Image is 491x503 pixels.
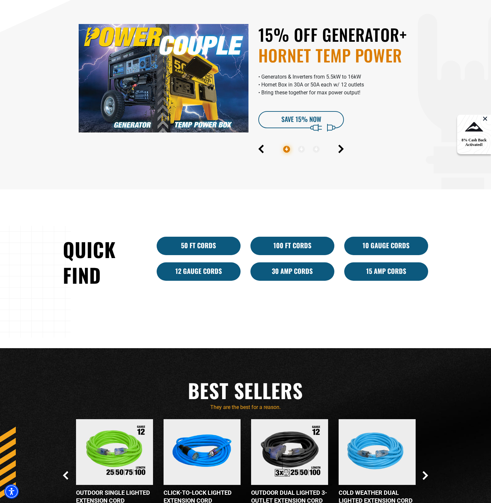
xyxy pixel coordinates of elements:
img: Outdoor Dual Lighted 3-Outlet Extension Cord w/ Safety CGM [253,419,327,485]
img: A promotional image featuring a generator and a temporary power box, labeled "Power Couple," with... [79,24,248,132]
button: Previous Slide [63,471,68,480]
img: Outdoor Single Lighted Extension Cord [78,419,152,485]
h2: Quick Find [63,237,147,288]
img: blue [165,419,239,485]
a: 10 Gauge Cords [344,237,428,255]
a: 15 Amp Cords [344,262,428,281]
p: They are the best for a reason. [63,403,428,411]
p: • Generators & Inverters from 5.5kW to 16kW • Hornet Box in 30A or 50A each w/ 12 outlets • Bring... [258,73,428,97]
div: Accessibility Menu [4,484,19,499]
img: Light Blue [340,419,414,485]
a: SAVE 15% Now [258,111,344,128]
h2: 15% OFF GENERATOR+ [258,24,428,65]
a: 100 Ft Cords [250,237,334,255]
button: Previous [258,145,264,153]
img: 2LvXUIAAAAASUVORK5CYII= [481,115,489,123]
button: Next [338,145,344,153]
span: HORNET TEMP POWER [258,45,428,65]
h2: Best Sellers [63,378,428,403]
a: 30 Amp Cords [250,262,334,281]
div: 8% Cash Back Activated! [460,138,488,147]
a: 50 ft cords [157,237,241,255]
button: Next Slide [423,471,428,480]
a: 12 Gauge Cords [157,262,241,281]
img: Side Banner Logo [465,122,483,132]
